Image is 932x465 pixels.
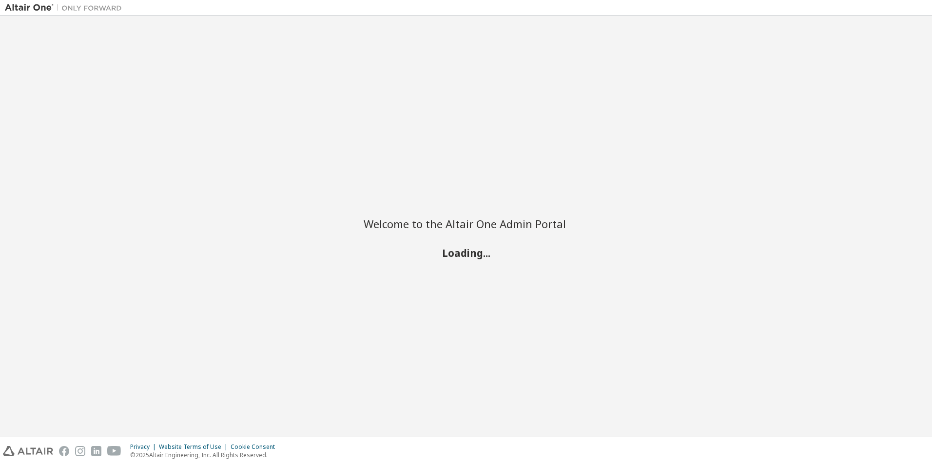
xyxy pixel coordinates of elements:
[5,3,127,13] img: Altair One
[91,446,101,456] img: linkedin.svg
[59,446,69,456] img: facebook.svg
[231,443,281,451] div: Cookie Consent
[159,443,231,451] div: Website Terms of Use
[130,443,159,451] div: Privacy
[130,451,281,459] p: © 2025 Altair Engineering, Inc. All Rights Reserved.
[364,247,568,259] h2: Loading...
[107,446,121,456] img: youtube.svg
[364,217,568,231] h2: Welcome to the Altair One Admin Portal
[75,446,85,456] img: instagram.svg
[3,446,53,456] img: altair_logo.svg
